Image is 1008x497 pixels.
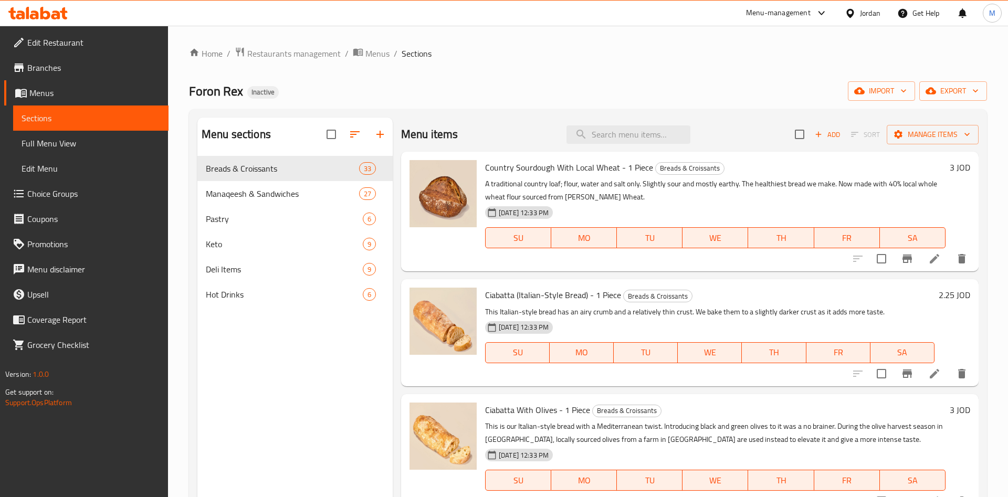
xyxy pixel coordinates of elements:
[367,122,393,147] button: Add section
[618,345,674,360] span: TU
[4,80,169,105] a: Menus
[949,361,974,386] button: delete
[989,7,995,19] span: M
[363,239,375,249] span: 9
[495,208,553,218] span: [DATE] 12:33 PM
[485,402,590,418] span: Ciabatta With Olives - 1 Piece
[844,126,887,143] span: Select section first
[682,470,748,491] button: WE
[363,265,375,274] span: 9
[27,187,160,200] span: Choice Groups
[949,246,974,271] button: delete
[359,187,376,200] div: items
[742,342,806,363] button: TH
[342,122,367,147] span: Sort sections
[359,162,376,175] div: items
[197,206,393,231] div: Pastry6
[950,160,970,175] h6: 3 JOD
[856,84,907,98] span: import
[363,290,375,300] span: 6
[247,88,279,97] span: Inactive
[485,305,934,319] p: This Italian-style bread has an airy crumb and a relatively thin crust. We bake them to a slightl...
[490,345,545,360] span: SU
[27,313,160,326] span: Coverage Report
[485,160,653,175] span: Country Sourdough With Local Wheat - 1 Piece
[402,47,432,60] span: Sections
[814,227,880,248] button: FR
[884,473,941,488] span: SA
[887,125,979,144] button: Manage items
[818,230,876,246] span: FR
[748,227,814,248] button: TH
[490,473,547,488] span: SU
[189,47,987,60] nav: breadcrumb
[202,126,271,142] h2: Menu sections
[495,450,553,460] span: [DATE] 12:33 PM
[353,47,390,60] a: Menus
[875,345,930,360] span: SA
[4,282,169,307] a: Upsell
[682,227,748,248] button: WE
[656,162,724,174] span: Breads & Croissants
[884,230,941,246] span: SA
[409,403,477,470] img: Ciabatta With Olives - 1 Piece
[206,187,359,200] span: Manaqeesh & Sandwiches
[928,252,941,265] a: Edit menu item
[409,160,477,227] img: Country Sourdough With Local Wheat - 1 Piece
[360,189,375,199] span: 27
[13,156,169,181] a: Edit Menu
[27,238,160,250] span: Promotions
[27,288,160,301] span: Upsell
[748,470,814,491] button: TH
[746,345,802,360] span: TH
[678,342,742,363] button: WE
[919,81,987,101] button: export
[687,473,744,488] span: WE
[363,213,376,225] div: items
[848,81,915,101] button: import
[247,47,341,60] span: Restaurants management
[950,403,970,417] h6: 3 JOD
[928,84,979,98] span: export
[409,288,477,355] img: Ciabatta (Italian-Style Bread) - 1 Piece
[13,131,169,156] a: Full Menu View
[4,231,169,257] a: Promotions
[550,342,614,363] button: MO
[22,162,160,175] span: Edit Menu
[227,47,230,60] li: /
[4,30,169,55] a: Edit Restaurant
[895,246,920,271] button: Branch-specific-item
[485,420,946,446] p: This is our Italian-style bread with a Mediterranean twist. Introducing black and green olives to...
[22,137,160,150] span: Full Menu View
[566,125,690,144] input: search
[746,7,811,19] div: Menu-management
[614,342,678,363] button: TU
[485,177,946,204] p: A traditional country loaf; flour, water and salt only. Slightly sour and mostly earthy. The heal...
[206,238,363,250] span: Keto
[485,342,550,363] button: SU
[789,123,811,145] span: Select section
[27,263,160,276] span: Menu disclaimer
[206,288,363,301] div: Hot Drinks
[592,405,661,417] div: Breads & Croissants
[206,162,359,175] div: Breads & Croissants
[555,473,613,488] span: MO
[551,470,617,491] button: MO
[189,47,223,60] a: Home
[401,126,458,142] h2: Menu items
[860,7,880,19] div: Jordan
[811,345,866,360] span: FR
[5,367,31,381] span: Version:
[360,164,375,174] span: 33
[4,332,169,357] a: Grocery Checklist
[4,257,169,282] a: Menu disclaimer
[895,128,970,141] span: Manage items
[247,86,279,99] div: Inactive
[189,79,243,103] span: Foron Rex
[4,206,169,231] a: Coupons
[485,470,551,491] button: SU
[394,47,397,60] li: /
[5,385,54,399] span: Get support on:
[870,248,892,270] span: Select to update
